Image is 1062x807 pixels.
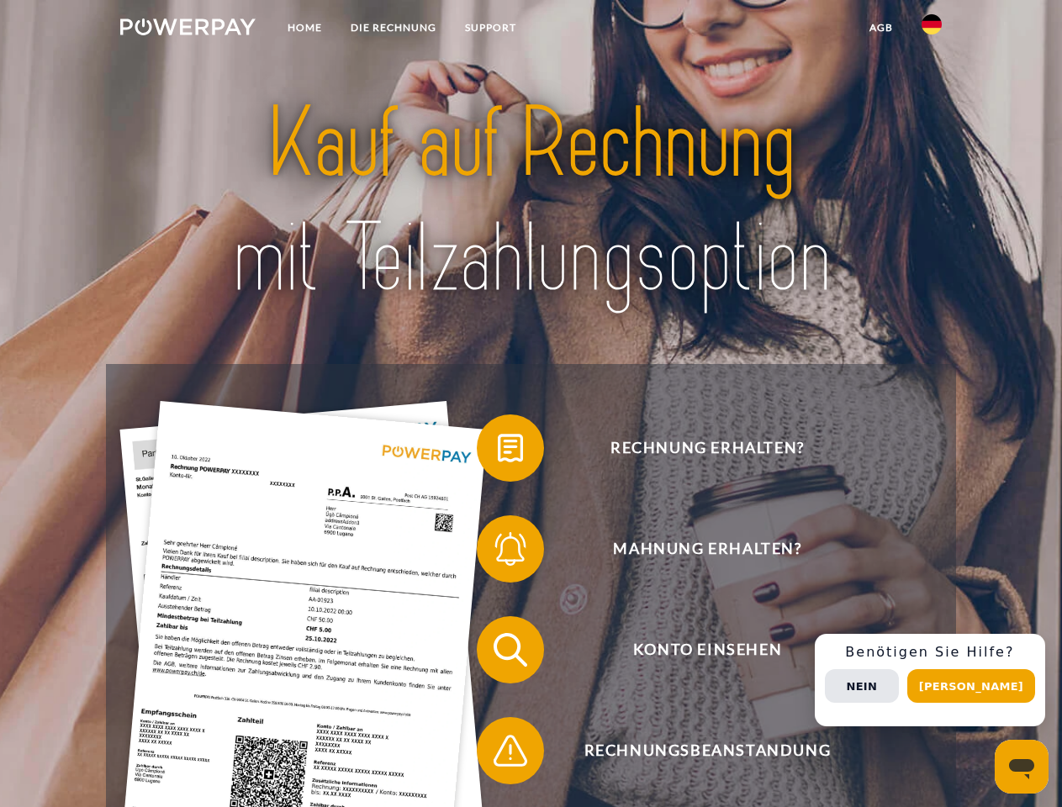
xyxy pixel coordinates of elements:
button: [PERSON_NAME] [907,669,1035,703]
span: Konto einsehen [501,616,913,683]
iframe: Schaltfläche zum Öffnen des Messaging-Fensters [995,740,1049,794]
h3: Benötigen Sie Hilfe? [825,644,1035,661]
a: SUPPORT [451,13,531,43]
a: Home [273,13,336,43]
span: Rechnungsbeanstandung [501,717,913,784]
a: agb [855,13,907,43]
div: Schnellhilfe [815,634,1045,726]
button: Mahnung erhalten? [477,515,914,583]
img: qb_warning.svg [489,730,531,772]
button: Konto einsehen [477,616,914,683]
img: qb_bell.svg [489,528,531,570]
span: Mahnung erhalten? [501,515,913,583]
a: DIE RECHNUNG [336,13,451,43]
button: Nein [825,669,899,703]
img: logo-powerpay-white.svg [120,18,256,35]
img: qb_bill.svg [489,427,531,469]
img: title-powerpay_de.svg [161,81,901,322]
button: Rechnungsbeanstandung [477,717,914,784]
span: Rechnung erhalten? [501,414,913,482]
button: Rechnung erhalten? [477,414,914,482]
img: de [922,14,942,34]
img: qb_search.svg [489,629,531,671]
